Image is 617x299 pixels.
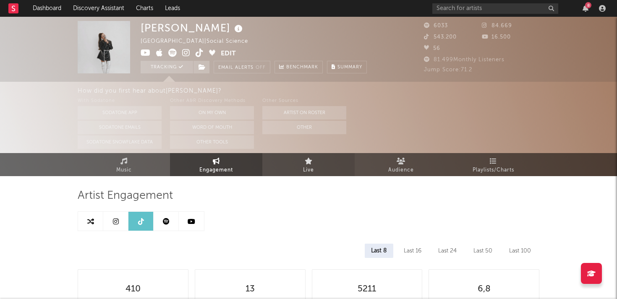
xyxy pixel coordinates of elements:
div: 8 [585,2,591,8]
div: 5211 [358,284,376,294]
a: Live [262,153,355,176]
div: [GEOGRAPHIC_DATA] | Social Science [141,36,258,47]
button: Word Of Mouth [170,121,254,134]
em: Off [256,65,266,70]
div: Other A&R Discovery Methods [170,96,254,106]
a: Benchmark [275,61,323,73]
span: Jump Score: 71.2 [424,67,472,73]
span: 6033 [424,23,448,29]
span: 84.669 [482,23,512,29]
button: Email AlertsOff [214,61,270,73]
div: Last 24 [432,244,463,258]
button: Summary [327,61,367,73]
a: Engagement [170,153,262,176]
button: 8 [583,5,588,12]
div: Last 8 [365,244,393,258]
div: Last 16 [397,244,428,258]
a: Audience [355,153,447,176]
span: 56 [424,46,440,51]
span: Artist Engagement [78,191,173,201]
span: Engagement [199,165,233,175]
button: Sodatone Emails [78,121,162,134]
button: Other Tools [170,135,254,149]
span: 81.499 Monthly Listeners [424,57,505,62]
span: Playlists/Charts [473,165,514,175]
button: Edit [221,49,236,59]
span: 16.500 [482,34,511,40]
div: How did you first hear about [PERSON_NAME] ? [78,86,617,96]
span: Audience [388,165,414,175]
span: Summary [337,65,362,70]
a: Playlists/Charts [447,153,539,176]
div: 6,8 [478,284,491,294]
span: Music [116,165,132,175]
a: Music [78,153,170,176]
span: Live [303,165,314,175]
span: Benchmark [286,62,318,73]
button: Tracking [141,61,193,73]
button: Other [262,121,346,134]
div: Other Sources [262,96,346,106]
button: Sodatone Snowflake Data [78,135,162,149]
div: 13 [246,284,255,294]
div: 410 [125,284,141,294]
div: Last 50 [467,244,499,258]
span: 543.200 [424,34,457,40]
div: [PERSON_NAME] [141,21,245,35]
button: Sodatone App [78,106,162,120]
button: Artist on Roster [262,106,346,120]
button: On My Own [170,106,254,120]
div: Last 100 [503,244,537,258]
input: Search for artists [432,3,558,14]
div: With Sodatone [78,96,162,106]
